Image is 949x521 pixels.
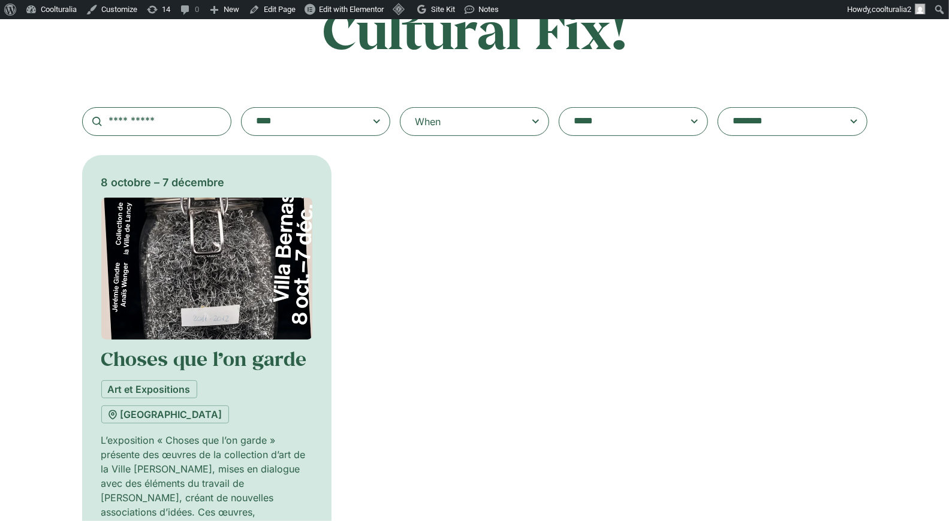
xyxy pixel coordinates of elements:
[733,113,829,130] textarea: Search
[415,114,441,129] div: When
[101,380,197,398] a: Art et Expositions
[574,113,670,130] textarea: Search
[101,405,229,423] a: [GEOGRAPHIC_DATA]
[256,113,352,130] textarea: Search
[101,346,307,371] a: Choses que l’on garde
[101,174,313,190] div: 8 octobre – 7 décembre
[872,5,911,14] span: coolturalia2
[431,5,455,14] span: Site Kit
[319,5,384,14] span: Edit with Elementor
